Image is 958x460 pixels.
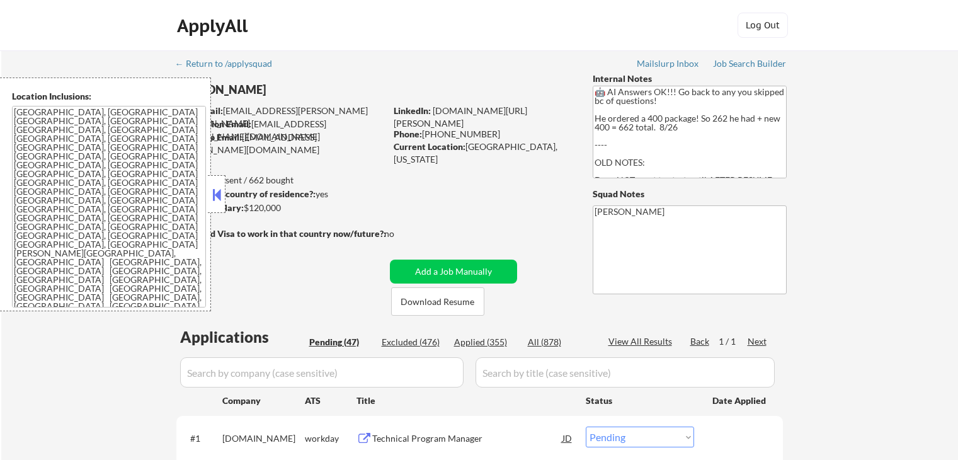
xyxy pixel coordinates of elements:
div: Applications [180,330,305,345]
div: Mailslurp Inbox [637,59,700,68]
strong: Phone: [394,129,422,139]
a: ← Return to /applysquad [175,59,284,71]
input: Search by company (case sensitive) [180,357,464,388]
div: no [384,227,420,240]
div: Title [356,394,574,407]
div: workday [305,432,356,445]
div: ← Return to /applysquad [175,59,284,68]
div: JD [561,427,574,449]
div: Pending (47) [309,336,372,348]
div: 1 / 1 [719,335,748,348]
button: Download Resume [391,287,484,316]
a: [DOMAIN_NAME][URL][PERSON_NAME] [394,105,527,129]
div: #1 [190,432,212,445]
div: [EMAIL_ADDRESS][PERSON_NAME][DOMAIN_NAME] [176,131,385,156]
div: [PERSON_NAME] [176,82,435,98]
button: Add a Job Manually [390,260,517,284]
div: Company [222,394,305,407]
div: [GEOGRAPHIC_DATA], [US_STATE] [394,141,572,165]
div: [PHONE_NUMBER] [394,128,572,141]
div: All (878) [528,336,591,348]
div: 355 sent / 662 bought [176,174,385,187]
strong: LinkedIn: [394,105,431,116]
div: [EMAIL_ADDRESS][PERSON_NAME][DOMAIN_NAME] [177,105,385,129]
strong: Current Location: [394,141,465,152]
div: Squad Notes [593,188,787,200]
a: Job Search Builder [713,59,787,71]
div: Location Inclusions: [12,90,206,103]
div: ApplyAll [177,15,251,37]
a: Mailslurp Inbox [637,59,700,71]
div: Back [690,335,710,348]
div: $120,000 [176,202,385,214]
div: Internal Notes [593,72,787,85]
div: ATS [305,394,356,407]
strong: Can work in country of residence?: [176,188,316,199]
div: Status [586,389,694,411]
div: Date Applied [712,394,768,407]
div: [DOMAIN_NAME] [222,432,305,445]
div: [EMAIL_ADDRESS][PERSON_NAME][DOMAIN_NAME] [177,118,385,142]
div: Technical Program Manager [372,432,562,445]
button: Log Out [738,13,788,38]
div: yes [176,188,382,200]
div: View All Results [608,335,676,348]
div: Job Search Builder [713,59,787,68]
div: Next [748,335,768,348]
div: Applied (355) [454,336,517,348]
input: Search by title (case sensitive) [476,357,775,388]
div: Excluded (476) [382,336,445,348]
strong: Will need Visa to work in that country now/future?: [176,228,386,239]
